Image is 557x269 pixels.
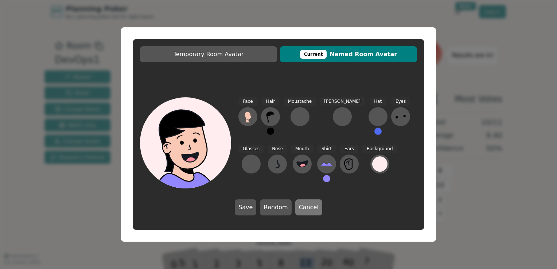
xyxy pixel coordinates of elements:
[235,199,256,215] button: Save
[291,145,313,153] span: Mouth
[260,199,291,215] button: Random
[320,97,365,106] span: [PERSON_NAME]
[284,97,316,106] span: Moustache
[391,97,410,106] span: Eyes
[238,97,257,106] span: Face
[340,145,358,153] span: Ears
[284,50,413,59] span: Named Room Avatar
[238,145,264,153] span: Glasses
[300,50,327,59] div: This avatar will be displayed in dedicated rooms
[362,145,397,153] span: Background
[280,46,417,62] button: CurrentNamed Room Avatar
[262,97,280,106] span: Hair
[268,145,287,153] span: Nose
[317,145,336,153] span: Shirt
[140,46,277,62] button: Temporary Room Avatar
[144,50,273,59] span: Temporary Room Avatar
[370,97,386,106] span: Hat
[295,199,322,215] button: Cancel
